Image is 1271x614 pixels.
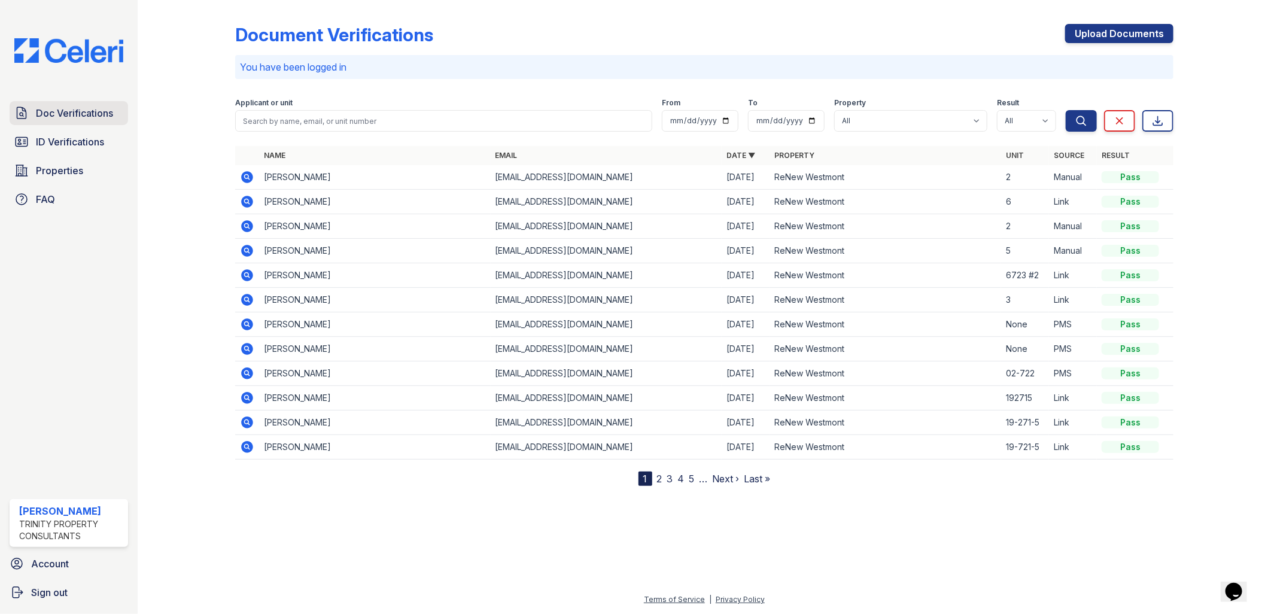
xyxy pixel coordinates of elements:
[1102,196,1159,208] div: Pass
[1006,151,1024,160] a: Unit
[722,411,770,435] td: [DATE]
[770,239,1001,263] td: ReNew Westmont
[1049,312,1097,337] td: PMS
[491,337,722,361] td: [EMAIL_ADDRESS][DOMAIN_NAME]
[259,263,491,288] td: [PERSON_NAME]
[495,151,518,160] a: Email
[770,312,1001,337] td: ReNew Westmont
[5,552,133,576] a: Account
[1065,24,1173,43] a: Upload Documents
[997,98,1019,108] label: Result
[770,190,1001,214] td: ReNew Westmont
[722,337,770,361] td: [DATE]
[1001,239,1049,263] td: 5
[638,472,652,486] div: 1
[722,288,770,312] td: [DATE]
[491,312,722,337] td: [EMAIL_ADDRESS][DOMAIN_NAME]
[240,60,1169,74] p: You have been logged in
[1054,151,1084,160] a: Source
[235,24,433,45] div: Document Verifications
[491,214,722,239] td: [EMAIL_ADDRESS][DOMAIN_NAME]
[1001,288,1049,312] td: 3
[10,187,128,211] a: FAQ
[722,386,770,411] td: [DATE]
[31,557,69,571] span: Account
[770,288,1001,312] td: ReNew Westmont
[770,165,1001,190] td: ReNew Westmont
[1049,165,1097,190] td: Manual
[716,595,765,604] a: Privacy Policy
[1221,566,1259,602] iframe: chat widget
[5,38,133,63] img: CE_Logo_Blue-a8612792a0a2168367f1c8372b55b34899dd931a85d93a1a3d3e32e68fde9ad4.png
[834,98,866,108] label: Property
[770,337,1001,361] td: ReNew Westmont
[748,98,758,108] label: To
[259,411,491,435] td: [PERSON_NAME]
[1001,361,1049,386] td: 02-722
[491,361,722,386] td: [EMAIL_ADDRESS][DOMAIN_NAME]
[726,151,755,160] a: Date ▼
[491,411,722,435] td: [EMAIL_ADDRESS][DOMAIN_NAME]
[1001,312,1049,337] td: None
[689,473,695,485] a: 5
[770,361,1001,386] td: ReNew Westmont
[36,192,55,206] span: FAQ
[657,473,662,485] a: 2
[1001,263,1049,288] td: 6723 #2
[744,473,771,485] a: Last »
[722,312,770,337] td: [DATE]
[722,165,770,190] td: [DATE]
[770,386,1001,411] td: ReNew Westmont
[1001,190,1049,214] td: 6
[491,190,722,214] td: [EMAIL_ADDRESS][DOMAIN_NAME]
[1102,417,1159,428] div: Pass
[259,435,491,460] td: [PERSON_NAME]
[1001,435,1049,460] td: 19-721-5
[770,435,1001,460] td: ReNew Westmont
[1001,165,1049,190] td: 2
[491,288,722,312] td: [EMAIL_ADDRESS][DOMAIN_NAME]
[36,106,113,120] span: Doc Verifications
[722,214,770,239] td: [DATE]
[10,159,128,183] a: Properties
[235,110,653,132] input: Search by name, email, or unit number
[491,263,722,288] td: [EMAIL_ADDRESS][DOMAIN_NAME]
[1049,214,1097,239] td: Manual
[1049,337,1097,361] td: PMS
[235,98,293,108] label: Applicant or unit
[700,472,708,486] span: …
[1102,220,1159,232] div: Pass
[259,337,491,361] td: [PERSON_NAME]
[36,163,83,178] span: Properties
[770,214,1001,239] td: ReNew Westmont
[264,151,285,160] a: Name
[1049,411,1097,435] td: Link
[491,165,722,190] td: [EMAIL_ADDRESS][DOMAIN_NAME]
[1102,245,1159,257] div: Pass
[5,580,133,604] a: Sign out
[259,361,491,386] td: [PERSON_NAME]
[19,504,123,518] div: [PERSON_NAME]
[491,435,722,460] td: [EMAIL_ADDRESS][DOMAIN_NAME]
[722,435,770,460] td: [DATE]
[722,190,770,214] td: [DATE]
[1102,392,1159,404] div: Pass
[1102,294,1159,306] div: Pass
[491,386,722,411] td: [EMAIL_ADDRESS][DOMAIN_NAME]
[1049,361,1097,386] td: PMS
[259,214,491,239] td: [PERSON_NAME]
[31,585,68,600] span: Sign out
[774,151,814,160] a: Property
[1049,190,1097,214] td: Link
[259,239,491,263] td: [PERSON_NAME]
[1102,318,1159,330] div: Pass
[709,595,711,604] div: |
[259,165,491,190] td: [PERSON_NAME]
[770,263,1001,288] td: ReNew Westmont
[1001,411,1049,435] td: 19-271-5
[1102,269,1159,281] div: Pass
[1102,171,1159,183] div: Pass
[1102,367,1159,379] div: Pass
[1049,239,1097,263] td: Manual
